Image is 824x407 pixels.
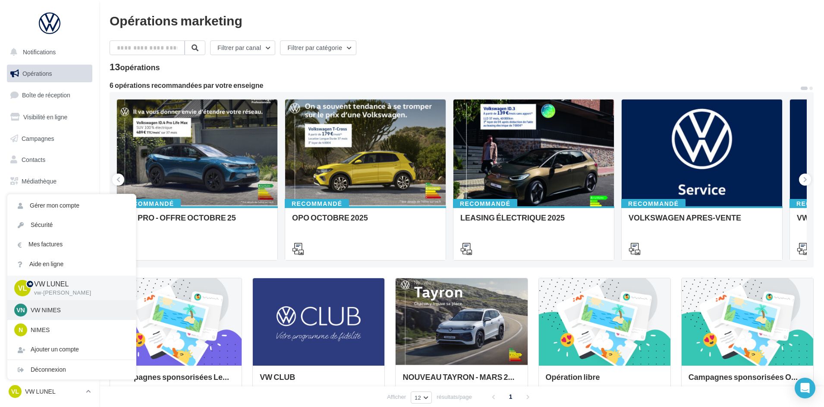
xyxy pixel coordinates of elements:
[5,151,94,169] a: Contacts
[110,14,814,27] div: Opérations marketing
[629,213,775,230] div: VOLKSWAGEN APRES-VENTE
[116,199,181,208] div: Recommandé
[34,279,122,289] p: VW LUNEL
[7,215,136,235] a: Sécurité
[7,255,136,274] a: Aide en ligne
[22,156,45,163] span: Contacts
[110,82,800,89] div: 6 opérations recommandées par votre enseigne
[5,244,94,269] a: Campagnes DataOnDemand
[110,62,160,71] div: 13
[22,134,54,142] span: Campagnes
[23,113,67,121] span: Visibilité en ligne
[117,373,235,390] div: Campagnes sponsorisées Les Instants VW Octobre
[5,43,91,61] button: Notifications
[5,65,94,83] a: Opérations
[11,387,19,396] span: VL
[7,196,136,215] a: Gérer mon compte
[31,326,126,334] p: NIMES
[285,199,349,208] div: Recommandé
[22,91,70,99] span: Boîte de réception
[34,289,122,297] p: vw-[PERSON_NAME]
[5,130,94,148] a: Campagnes
[437,393,472,401] span: résultats/page
[411,391,432,404] button: 12
[16,306,25,314] span: VN
[5,86,94,104] a: Boîte de réception
[23,48,56,56] span: Notifications
[795,378,815,398] div: Open Intercom Messenger
[504,390,518,404] span: 1
[7,340,136,359] div: Ajouter un compte
[5,172,94,190] a: Médiathèque
[260,373,377,390] div: VW CLUB
[292,213,439,230] div: OPO OCTOBRE 2025
[280,40,356,55] button: Filtrer par catégorie
[25,387,82,396] p: VW LUNEL
[460,213,607,230] div: LEASING ÉLECTRIQUE 2025
[22,177,57,185] span: Médiathèque
[22,70,52,77] span: Opérations
[621,199,686,208] div: Recommandé
[7,360,136,379] div: Déconnexion
[5,108,94,126] a: Visibilité en ligne
[18,283,27,293] span: VL
[387,393,406,401] span: Afficher
[5,215,94,240] a: PLV et print personnalisable
[31,306,126,314] p: VW NIMES
[403,373,520,390] div: NOUVEAU TAYRON - MARS 2025
[19,326,23,334] span: N
[124,213,270,230] div: VW PRO - OFFRE OCTOBRE 25
[5,194,94,212] a: Calendrier
[210,40,275,55] button: Filtrer par canal
[546,373,664,390] div: Opération libre
[689,373,806,390] div: Campagnes sponsorisées OPO
[415,394,421,401] span: 12
[120,63,160,71] div: opérations
[453,199,517,208] div: Recommandé
[7,383,92,400] a: VL VW LUNEL
[7,235,136,254] a: Mes factures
